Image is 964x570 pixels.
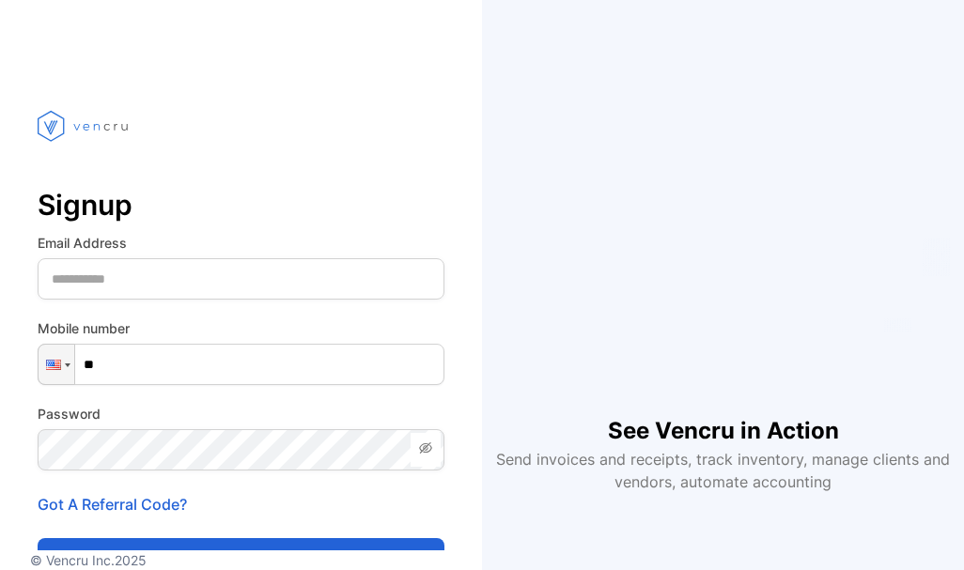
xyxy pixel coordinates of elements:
label: Password [38,404,444,424]
p: Got A Referral Code? [38,493,444,516]
p: Send invoices and receipts, track inventory, manage clients and vendors, automate accounting [482,448,964,493]
div: United States: + 1 [39,345,74,384]
label: Mobile number [38,318,444,338]
img: vencru logo [38,75,132,177]
label: Email Address [38,233,444,253]
iframe: YouTube video player [530,78,915,384]
h1: See Vencru in Action [608,384,839,448]
p: Signup [38,182,444,227]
